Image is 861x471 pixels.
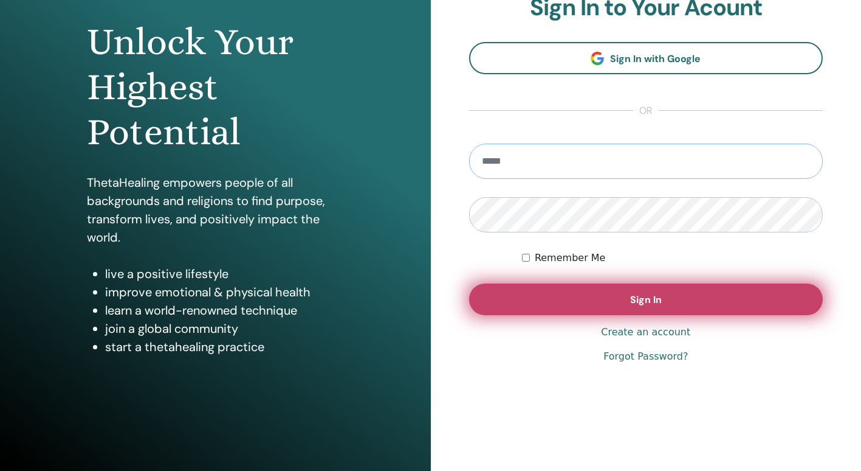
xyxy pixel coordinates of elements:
[633,103,659,118] span: or
[630,293,662,306] span: Sign In
[105,319,343,338] li: join a global community
[105,283,343,301] li: improve emotional & physical health
[105,301,343,319] li: learn a world-renowned technique
[87,19,343,155] h1: Unlock Your Highest Potential
[469,42,823,74] a: Sign In with Google
[469,284,823,315] button: Sign In
[105,338,343,356] li: start a thetahealing practice
[105,265,343,283] li: live a positive lifestyle
[603,349,688,364] a: Forgot Password?
[522,251,823,265] div: Keep me authenticated indefinitely or until I manually logout
[87,173,343,246] p: ThetaHealing empowers people of all backgrounds and religions to find purpose, transform lives, a...
[610,52,701,65] span: Sign In with Google
[601,325,690,340] a: Create an account
[535,251,606,265] label: Remember Me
